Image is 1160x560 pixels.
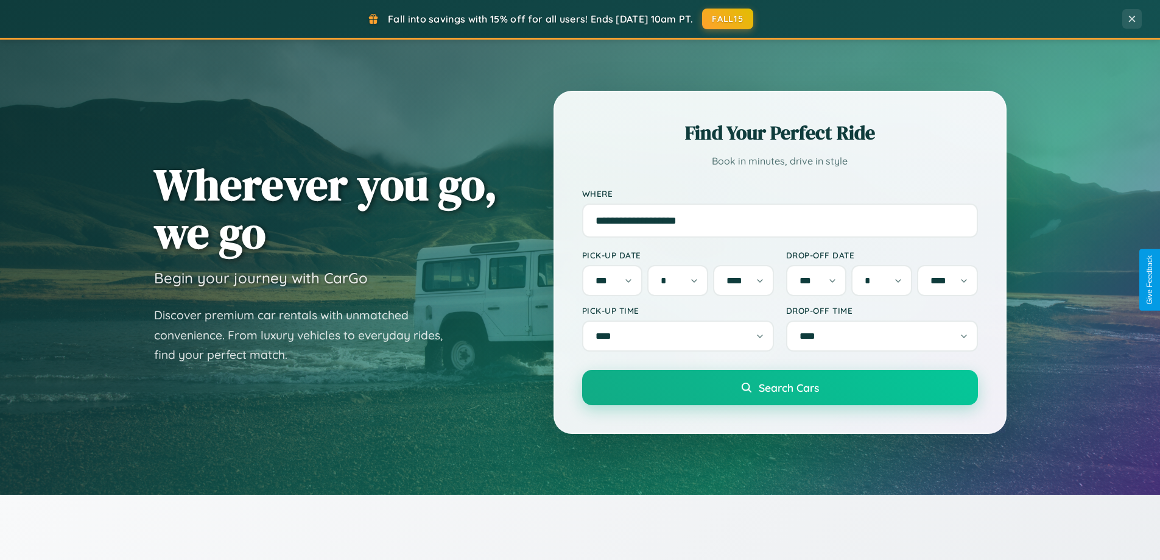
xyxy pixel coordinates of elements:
label: Drop-off Time [786,305,978,316]
p: Book in minutes, drive in style [582,152,978,170]
div: Give Feedback [1145,255,1154,305]
label: Where [582,188,978,199]
span: Fall into savings with 15% off for all users! Ends [DATE] 10am PT. [388,13,693,25]
span: Search Cars [759,381,819,394]
label: Drop-off Date [786,250,978,260]
p: Discover premium car rentals with unmatched convenience. From luxury vehicles to everyday rides, ... [154,305,459,365]
h2: Find Your Perfect Ride [582,119,978,146]
h1: Wherever you go, we go [154,160,497,257]
label: Pick-up Time [582,305,774,316]
button: Search Cars [582,370,978,405]
label: Pick-up Date [582,250,774,260]
h3: Begin your journey with CarGo [154,269,368,287]
button: FALL15 [702,9,753,29]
